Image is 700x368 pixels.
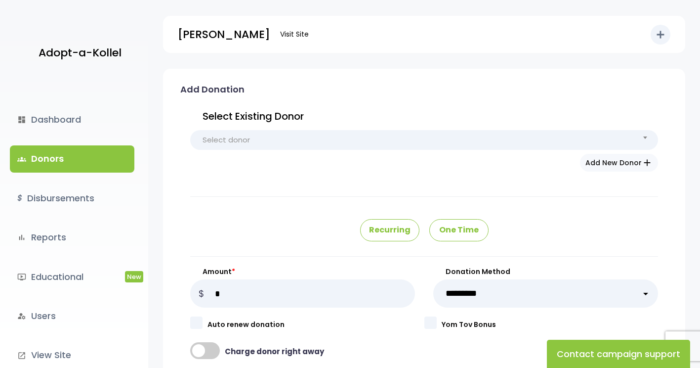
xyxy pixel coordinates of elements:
[17,312,26,321] i: manage_accounts
[10,224,134,251] a: bar_chartReports
[442,320,659,330] label: Yom Tov Bonus
[39,43,122,63] p: Adopt-a-Kollel
[190,267,415,277] label: Amount
[125,271,143,282] span: New
[433,267,658,277] label: Donation Method
[190,107,658,125] p: Select Existing Donor
[17,115,26,124] i: dashboard
[34,29,122,77] a: Adopt-a-Kollel
[651,25,670,45] button: add
[547,340,690,368] button: Contact campaign support
[429,219,489,241] p: One Time
[203,133,250,147] span: Select donor
[642,157,653,168] span: add
[178,25,270,45] p: [PERSON_NAME]
[190,279,212,308] p: $
[207,320,424,330] label: Auto renew donation
[655,29,666,41] i: add
[180,82,245,97] p: Add Donation
[275,25,314,44] a: Visit Site
[17,155,26,164] span: groups
[225,346,324,358] b: Charge donor right away
[17,191,22,206] i: $
[10,264,134,290] a: ondemand_videoEducationalNew
[17,351,26,360] i: launch
[10,185,134,212] a: $Disbursements
[360,219,419,241] p: Recurring
[10,106,134,133] a: dashboardDashboard
[580,154,658,172] button: Add New Donoradd
[17,233,26,242] i: bar_chart
[10,303,134,329] a: manage_accountsUsers
[17,273,26,281] i: ondemand_video
[10,145,134,172] a: groupsDonors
